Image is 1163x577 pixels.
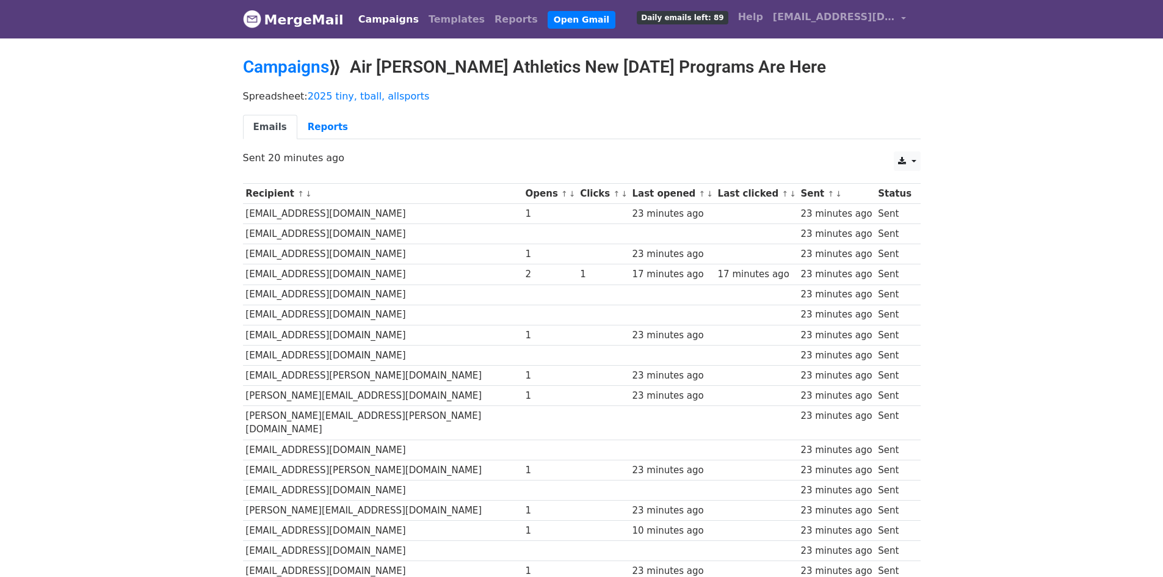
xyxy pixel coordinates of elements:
[243,325,523,345] td: [EMAIL_ADDRESS][DOMAIN_NAME]
[875,305,914,325] td: Sent
[632,328,712,343] div: 23 minutes ago
[632,504,712,518] div: 23 minutes ago
[297,115,358,140] a: Reports
[800,463,872,477] div: 23 minutes ago
[800,443,872,457] div: 23 minutes ago
[800,227,872,241] div: 23 minutes ago
[875,541,914,561] td: Sent
[526,389,574,403] div: 1
[548,11,615,29] a: Open Gmail
[800,328,872,343] div: 23 minutes ago
[243,57,329,77] a: Campaigns
[827,189,834,198] a: ↑
[800,267,872,281] div: 23 minutes ago
[800,409,872,423] div: 23 minutes ago
[875,460,914,480] td: Sent
[800,288,872,302] div: 23 minutes ago
[243,406,523,440] td: [PERSON_NAME][EMAIL_ADDRESS][PERSON_NAME][DOMAIN_NAME]
[243,57,921,78] h2: ⟫ Air [PERSON_NAME] Athletics New [DATE] Programs Are Here
[875,264,914,285] td: Sent
[243,541,523,561] td: [EMAIL_ADDRESS][DOMAIN_NAME]
[580,267,626,281] div: 1
[875,204,914,224] td: Sent
[243,224,523,244] td: [EMAIL_ADDRESS][DOMAIN_NAME]
[526,267,574,281] div: 2
[835,189,842,198] a: ↓
[526,328,574,343] div: 1
[613,189,620,198] a: ↑
[353,7,424,32] a: Campaigns
[243,7,344,32] a: MergeMail
[424,7,490,32] a: Templates
[526,504,574,518] div: 1
[243,10,261,28] img: MergeMail logo
[875,501,914,521] td: Sent
[243,285,523,305] td: [EMAIL_ADDRESS][DOMAIN_NAME]
[526,463,574,477] div: 1
[800,484,872,498] div: 23 minutes ago
[243,115,297,140] a: Emails
[526,369,574,383] div: 1
[243,521,523,541] td: [EMAIL_ADDRESS][DOMAIN_NAME]
[243,305,523,325] td: [EMAIL_ADDRESS][DOMAIN_NAME]
[490,7,543,32] a: Reports
[875,521,914,541] td: Sent
[523,184,578,204] th: Opens
[875,224,914,244] td: Sent
[243,184,523,204] th: Recipient
[526,247,574,261] div: 1
[243,365,523,385] td: [EMAIL_ADDRESS][PERSON_NAME][DOMAIN_NAME]
[561,189,568,198] a: ↑
[715,184,798,204] th: Last clicked
[526,207,574,221] div: 1
[875,244,914,264] td: Sent
[800,544,872,558] div: 23 minutes ago
[800,308,872,322] div: 23 minutes ago
[308,90,430,102] a: 2025 tiny, tball, allsports
[243,204,523,224] td: [EMAIL_ADDRESS][DOMAIN_NAME]
[632,463,712,477] div: 23 minutes ago
[632,524,712,538] div: 10 minutes ago
[621,189,628,198] a: ↓
[577,184,629,204] th: Clicks
[875,184,914,204] th: Status
[781,189,788,198] a: ↑
[243,244,523,264] td: [EMAIL_ADDRESS][DOMAIN_NAME]
[789,189,796,198] a: ↓
[699,189,706,198] a: ↑
[773,10,895,24] span: [EMAIL_ADDRESS][DOMAIN_NAME]
[632,247,712,261] div: 23 minutes ago
[243,440,523,460] td: [EMAIL_ADDRESS][DOMAIN_NAME]
[632,5,733,29] a: Daily emails left: 89
[800,207,872,221] div: 23 minutes ago
[632,267,712,281] div: 17 minutes ago
[875,386,914,406] td: Sent
[243,90,921,103] p: Spreadsheet:
[875,440,914,460] td: Sent
[800,504,872,518] div: 23 minutes ago
[629,184,715,204] th: Last opened
[243,386,523,406] td: [PERSON_NAME][EMAIL_ADDRESS][DOMAIN_NAME]
[875,365,914,385] td: Sent
[800,389,872,403] div: 23 minutes ago
[243,480,523,500] td: [EMAIL_ADDRESS][DOMAIN_NAME]
[243,264,523,285] td: [EMAIL_ADDRESS][DOMAIN_NAME]
[569,189,576,198] a: ↓
[632,389,712,403] div: 23 minutes ago
[243,460,523,480] td: [EMAIL_ADDRESS][PERSON_NAME][DOMAIN_NAME]
[733,5,768,29] a: Help
[706,189,713,198] a: ↓
[297,189,304,198] a: ↑
[798,184,875,204] th: Sent
[632,207,712,221] div: 23 minutes ago
[875,480,914,500] td: Sent
[243,345,523,365] td: [EMAIL_ADDRESS][DOMAIN_NAME]
[800,349,872,363] div: 23 minutes ago
[800,369,872,383] div: 23 minutes ago
[875,325,914,345] td: Sent
[718,267,795,281] div: 17 minutes ago
[526,524,574,538] div: 1
[632,369,712,383] div: 23 minutes ago
[305,189,312,198] a: ↓
[243,501,523,521] td: [PERSON_NAME][EMAIL_ADDRESS][DOMAIN_NAME]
